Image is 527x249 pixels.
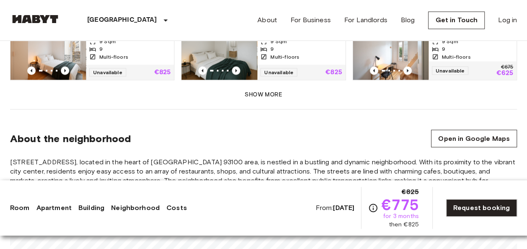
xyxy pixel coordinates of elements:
span: 9 Sqm [99,38,116,45]
span: Multi-floors [442,53,471,60]
img: Marketing picture of unit FR-18-004-001-05 [182,29,257,80]
span: 9 [270,45,274,53]
span: Multi-floors [99,53,128,60]
a: Get in Touch [428,11,485,29]
a: Marketing picture of unit FR-18-004-001-03Previous imagePrevious imagePrivate room9 Sqm9Multi-flo... [353,29,517,80]
span: then €825 [389,220,418,229]
span: From: [315,203,354,213]
span: for 3 months [383,212,419,220]
span: Unavailable [89,68,126,76]
button: Previous image [198,66,207,75]
button: Previous image [403,66,412,75]
a: For Landlords [344,15,387,25]
button: Show more [10,87,517,102]
button: Previous image [370,66,378,75]
a: Marketing picture of unit FR-18-004-001-06Previous imagePrevious imagePrivate room9 Sqm9Multi-flo... [10,29,174,80]
a: Room [10,203,30,213]
span: 9 Sqm [442,38,458,45]
p: €825 [325,69,342,75]
span: Unavailable [432,66,469,75]
img: Habyt [10,15,60,23]
p: €675 [501,65,513,70]
svg: Check cost overview for full price breakdown. Please note that discounts apply to new joiners onl... [368,203,378,213]
span: €825 [402,187,419,197]
button: Previous image [27,66,36,75]
b: [DATE] [333,204,354,212]
span: €775 [382,197,419,212]
p: €625 [496,70,513,76]
span: Unavailable [260,68,297,76]
a: About [257,15,277,25]
a: Costs [166,203,187,213]
img: Marketing picture of unit FR-18-004-001-03 [353,29,428,80]
a: Log in [498,15,517,25]
span: 9 [99,45,103,53]
span: Multi-floors [270,53,299,60]
p: €825 [154,69,171,75]
a: Open in Google Maps [431,130,517,147]
span: 9 [442,45,445,53]
span: About the neighborhood [10,132,131,145]
span: [STREET_ADDRESS], located in the heart of [GEOGRAPHIC_DATA] 93100 area, is nestled in a bustling ... [10,157,517,203]
a: Neighborhood [111,203,160,213]
a: For Business [291,15,331,25]
button: Previous image [61,66,69,75]
span: 9 Sqm [270,38,287,45]
img: Marketing picture of unit FR-18-004-001-06 [10,29,86,80]
p: [GEOGRAPHIC_DATA] [87,15,157,25]
a: Marketing picture of unit FR-18-004-001-05Previous imagePrevious imagePrivate room9 Sqm9Multi-flo... [181,29,345,80]
button: Previous image [232,66,240,75]
a: Request booking [446,199,517,217]
a: Building [78,203,104,213]
a: Blog [401,15,415,25]
a: Apartment [36,203,72,213]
